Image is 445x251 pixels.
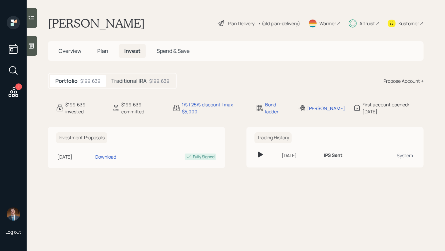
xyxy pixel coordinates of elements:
div: Download [95,153,116,160]
span: Plan [97,47,108,55]
div: [DATE] [282,152,318,159]
div: • (old plan-delivery) [258,20,300,27]
span: Spend & Save [157,47,190,55]
div: Plan Delivery [228,20,254,27]
div: 1% | 25% discount | max $5,000 [182,101,248,115]
div: First account opened: [DATE] [362,101,424,115]
div: System [374,152,413,159]
div: Fully Signed [193,154,215,160]
h6: IPS Sent [324,153,343,158]
h5: Portfolio [55,78,78,84]
div: Bond ladder [265,101,290,115]
div: [PERSON_NAME] [307,105,345,112]
div: $199,639 [80,77,101,84]
span: Invest [124,47,141,55]
div: $199,639 committed [121,101,165,115]
h5: Traditional IRA [111,78,147,84]
div: $199,639 invested [65,101,104,115]
div: Altruist [359,20,375,27]
div: 1 [15,83,22,90]
img: hunter_neumayer.jpg [7,207,20,221]
div: Kustomer [398,20,419,27]
div: $199,639 [149,77,170,84]
div: Propose Account + [383,77,424,84]
h6: Investment Proposals [56,132,107,143]
div: Warmer [319,20,336,27]
h1: [PERSON_NAME] [48,16,145,31]
span: Overview [59,47,81,55]
div: Log out [5,229,21,235]
h6: Trading History [254,132,292,143]
div: [DATE] [57,153,93,160]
